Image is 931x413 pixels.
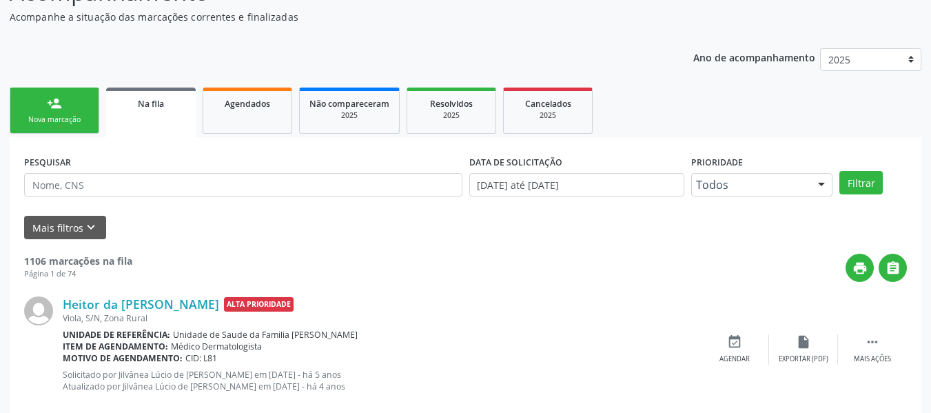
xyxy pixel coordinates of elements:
[796,334,811,350] i: insert_drive_file
[47,96,62,111] div: person_add
[224,297,294,312] span: Alta Prioridade
[24,152,71,173] label: PESQUISAR
[513,110,582,121] div: 2025
[24,173,462,197] input: Nome, CNS
[10,10,648,24] p: Acompanhe a situação das marcações correntes e finalizadas
[83,220,99,235] i: keyboard_arrow_down
[469,152,562,173] label: DATA DE SOLICITAÇÃO
[417,110,486,121] div: 2025
[225,98,270,110] span: Agendados
[185,352,217,364] span: CID: L81
[63,341,168,352] b: Item de agendamento:
[879,254,907,282] button: 
[138,98,164,110] span: Na fila
[430,98,473,110] span: Resolvidos
[525,98,571,110] span: Cancelados
[719,354,750,364] div: Agendar
[173,329,358,341] span: Unidade de Saude da Familia [PERSON_NAME]
[865,334,880,350] i: 
[469,173,685,197] input: Selecione um intervalo
[63,369,700,392] p: Solicitado por Jilvânea Lúcio de [PERSON_NAME] em [DATE] - há 5 anos Atualizado por Jilvânea Lúci...
[691,152,743,173] label: Prioridade
[24,296,53,325] img: img
[886,261,901,276] i: 
[309,98,389,110] span: Não compareceram
[852,261,868,276] i: print
[63,352,183,364] b: Motivo de agendamento:
[20,114,89,125] div: Nova marcação
[63,296,219,312] a: Heitor da [PERSON_NAME]
[63,329,170,341] b: Unidade de referência:
[693,48,815,66] p: Ano de acompanhamento
[63,312,700,324] div: Viola, S/N, Zona Rural
[854,354,891,364] div: Mais ações
[696,178,804,192] span: Todos
[24,216,106,240] button: Mais filtroskeyboard_arrow_down
[727,334,742,350] i: event_available
[779,354,828,364] div: Exportar (PDF)
[839,171,883,194] button: Filtrar
[171,341,262,352] span: Médico Dermatologista
[846,254,874,282] button: print
[24,254,132,268] strong: 1106 marcações na fila
[24,268,132,280] div: Página 1 de 74
[309,110,389,121] div: 2025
